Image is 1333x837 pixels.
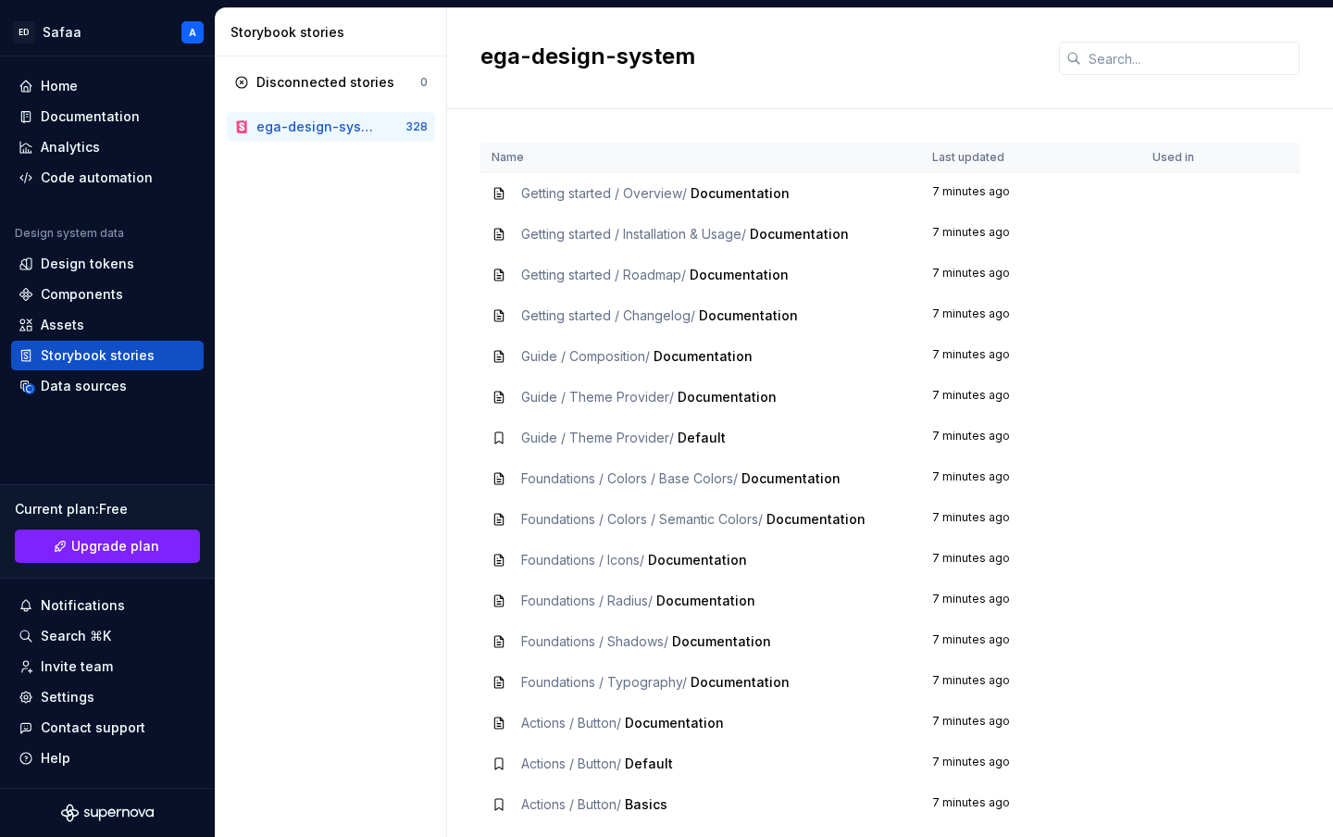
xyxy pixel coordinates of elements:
span: Getting started / Roadmap / [521,267,686,282]
div: Code automation [41,169,153,187]
td: 7 minutes ago [921,499,1141,540]
td: 7 minutes ago [921,295,1141,336]
td: 7 minutes ago [921,581,1141,621]
div: Home [41,77,78,95]
span: Actions / Button / [521,756,621,771]
span: Documentation [672,633,771,649]
div: ED [13,21,35,44]
span: Documentation [691,674,790,690]
button: Contact support [11,713,204,743]
td: 7 minutes ago [921,418,1141,458]
div: Help [41,749,70,768]
span: Guide / Theme Provider / [521,389,674,405]
span: Foundations / Colors / Base Colors / [521,470,738,486]
div: Components [41,285,123,304]
div: Notifications [41,596,125,615]
span: Guide / Theme Provider / [521,430,674,445]
a: Design tokens [11,249,204,279]
td: 7 minutes ago [921,458,1141,499]
a: Data sources [11,371,204,401]
span: Foundations / Shadows / [521,633,668,649]
span: Foundations / Radius / [521,593,653,608]
span: Upgrade plan [71,537,159,556]
td: 7 minutes ago [921,377,1141,418]
a: Invite team [11,652,204,681]
span: Documentation [750,226,849,242]
div: Search ⌘K [41,627,111,645]
td: 7 minutes ago [921,214,1141,255]
span: Documentation [690,267,789,282]
div: Current plan : Free [15,500,200,518]
div: Design system data [15,226,124,241]
td: 7 minutes ago [921,743,1141,784]
div: 328 [405,119,428,134]
button: Upgrade plan [15,530,200,563]
span: Default [625,756,673,771]
div: Storybook stories [230,23,439,42]
div: Storybook stories [41,346,155,365]
span: Basics [625,796,667,812]
span: Documentation [766,511,866,527]
td: 7 minutes ago [921,784,1141,825]
a: Settings [11,682,204,712]
span: Guide / Composition / [521,348,650,364]
span: Documentation [654,348,753,364]
span: Foundations / Icons / [521,552,644,568]
div: Analytics [41,138,100,156]
span: Documentation [656,593,755,608]
a: Home [11,71,204,101]
span: Documentation [678,389,777,405]
button: Notifications [11,591,204,620]
span: Foundations / Colors / Semantic Colors / [521,511,763,527]
a: Code automation [11,163,204,193]
div: Data sources [41,377,127,395]
a: Documentation [11,102,204,131]
td: 7 minutes ago [921,336,1141,377]
td: 7 minutes ago [921,621,1141,662]
td: 7 minutes ago [921,662,1141,703]
td: 7 minutes ago [921,173,1141,215]
th: Name [480,143,921,173]
td: 7 minutes ago [921,703,1141,743]
span: Actions / Button / [521,796,621,812]
span: Default [678,430,726,445]
a: Analytics [11,132,204,162]
td: 7 minutes ago [921,255,1141,295]
button: EDSafaaA [4,12,211,52]
span: Documentation [648,552,747,568]
span: Documentation [691,185,790,201]
span: Documentation [625,715,724,731]
div: Invite team [41,657,113,676]
div: Settings [41,688,94,706]
h2: ega-design-system [480,42,1037,71]
button: Search ⌘K [11,621,204,651]
svg: Supernova Logo [61,804,154,822]
span: Getting started / Installation & Usage / [521,226,746,242]
div: Disconnected stories [256,73,394,92]
span: Getting started / Changelog / [521,307,695,323]
th: Used in [1141,143,1224,173]
div: A [189,25,196,40]
span: Actions / Button / [521,715,621,731]
div: Safaa [43,23,81,42]
td: 7 minutes ago [921,540,1141,581]
div: Assets [41,316,84,334]
div: 0 [420,75,428,90]
div: Documentation [41,107,140,126]
a: Components [11,280,204,309]
button: Help [11,743,204,773]
a: Assets [11,310,204,340]
span: Getting started / Overview / [521,185,687,201]
div: Contact support [41,718,145,737]
input: Search... [1081,42,1300,75]
div: ega-design-system [256,118,376,136]
a: Disconnected stories0 [227,68,435,97]
span: Documentation [699,307,798,323]
div: Design tokens [41,255,134,273]
a: Storybook stories [11,341,204,370]
span: Documentation [741,470,841,486]
span: Foundations / Typography / [521,674,687,690]
th: Last updated [921,143,1141,173]
a: ega-design-system328 [227,112,435,142]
